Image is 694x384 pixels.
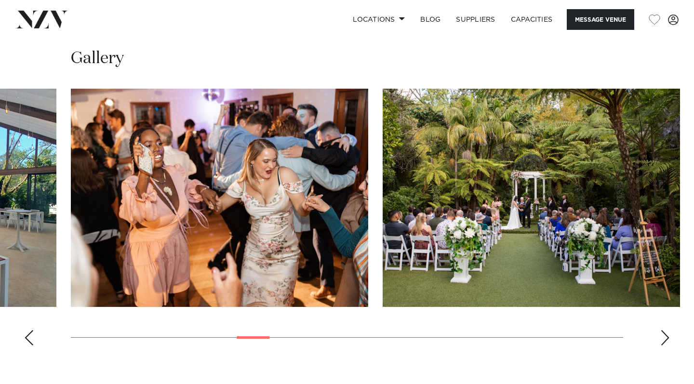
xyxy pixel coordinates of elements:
a: SUPPLIERS [448,9,503,30]
swiper-slide: 10 / 30 [71,89,368,307]
a: BLOG [413,9,448,30]
h2: Gallery [71,48,124,69]
a: Capacities [503,9,561,30]
swiper-slide: 11 / 30 [383,89,680,307]
a: Locations [345,9,413,30]
img: nzv-logo.png [15,11,68,28]
button: Message Venue [567,9,634,30]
